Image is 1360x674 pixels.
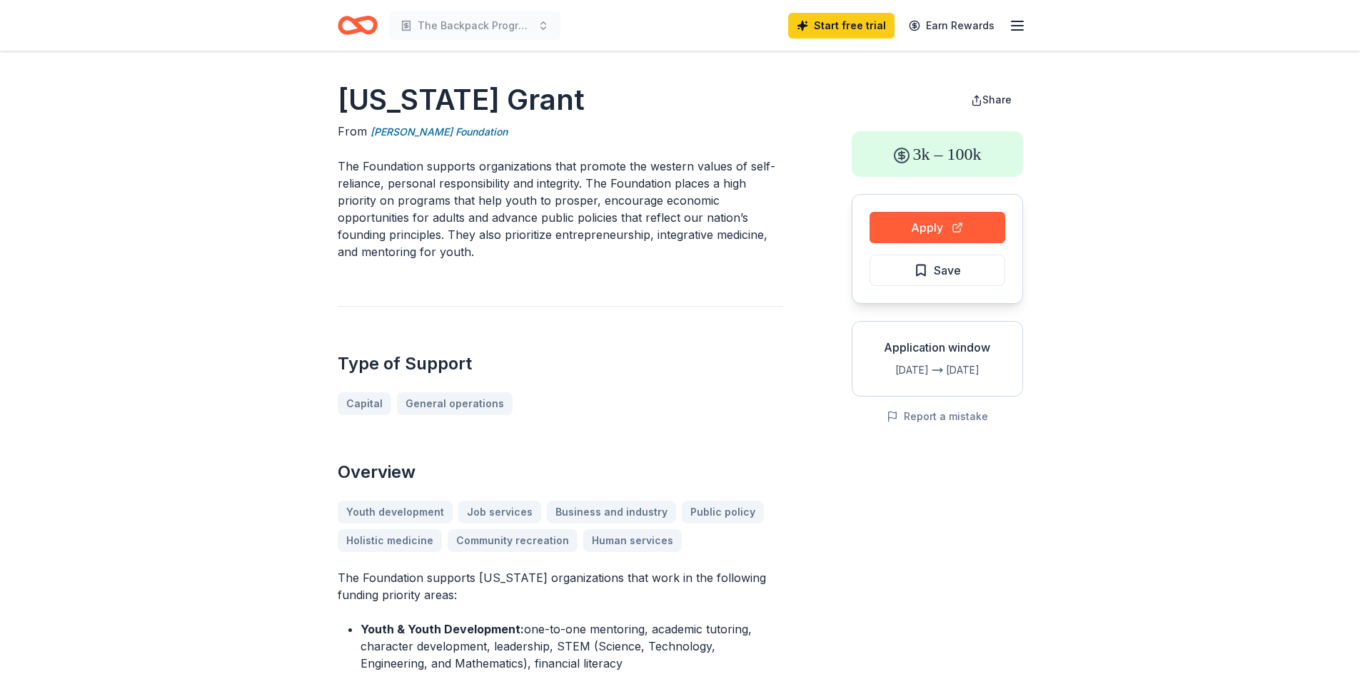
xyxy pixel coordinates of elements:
a: [PERSON_NAME] Foundation [371,123,508,141]
a: Earn Rewards [900,13,1003,39]
div: [DATE] [864,362,929,379]
a: Start free trial [788,13,895,39]
h2: Overview [338,461,783,484]
span: Save [934,261,961,280]
p: The Foundation supports organizations that promote the western values of self-reliance, personal ... [338,158,783,260]
div: [DATE] [946,362,1011,379]
span: Share [982,93,1012,106]
button: Apply [870,212,1005,243]
h2: Type of Support [338,352,783,375]
div: From [338,123,783,141]
button: Report a mistake [887,408,988,425]
a: General operations [397,392,513,415]
strong: Youth & Youth Development: [361,622,524,636]
button: Share [959,86,1023,114]
button: The Backpack Program [389,11,560,40]
button: Save [870,255,1005,286]
li: one-to-one mentoring, academic tutoring, character development, leadership, STEM (Science, Techno... [361,621,783,672]
div: Application window [864,339,1011,356]
h1: [US_STATE] Grant [338,80,783,120]
p: The Foundation supports [US_STATE] organizations that work in the following funding priority areas: [338,569,783,603]
div: 3k – 100k [852,131,1023,177]
span: The Backpack Program [418,17,532,34]
a: Home [338,9,378,42]
a: Capital [338,392,391,415]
